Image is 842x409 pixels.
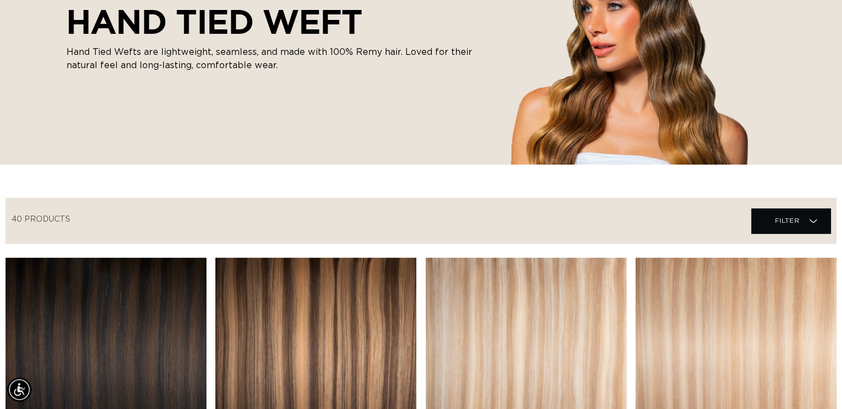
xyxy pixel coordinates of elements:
div: Accessibility Menu [7,377,32,402]
span: 40 products [12,216,70,223]
p: Hand Tied Wefts are lightweight, seamless, and made with 100% Remy hair. Loved for their natural ... [66,45,487,72]
h2: HAND TIED WEFT [66,2,487,41]
span: Filter [774,210,799,231]
summary: Filter [751,208,830,233]
iframe: Chat Widget [787,356,842,409]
